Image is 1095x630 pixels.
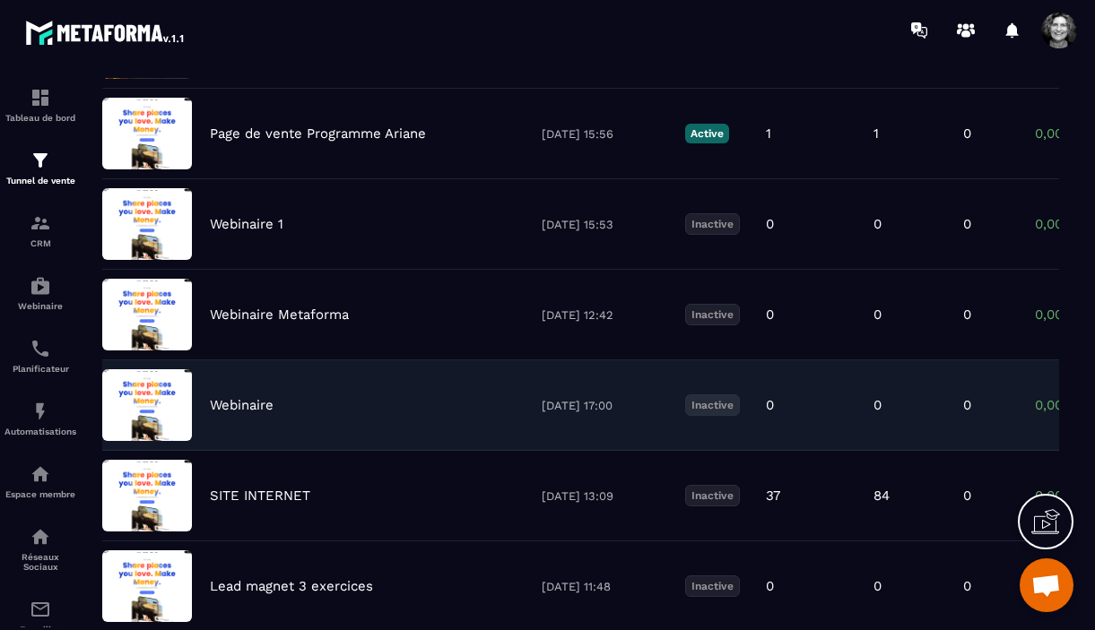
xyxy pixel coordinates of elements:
p: 0 [873,397,882,413]
p: Tunnel de vente [4,176,76,186]
a: formationformationTableau de bord [4,73,76,136]
p: [DATE] 12:42 [542,308,667,322]
p: 84 [873,488,890,504]
p: 0 [873,216,882,232]
img: automations [30,401,51,422]
p: Webinaire [4,301,76,311]
p: 0 [963,397,971,413]
p: 1 [766,125,771,142]
p: Inactive [685,394,740,416]
img: formation [30,212,51,234]
p: 0 [766,216,774,232]
p: Automatisations [4,427,76,436]
p: Webinaire [210,397,274,413]
p: Inactive [685,485,740,506]
p: Webinaire Metaforma [210,306,349,323]
img: image [102,98,192,169]
p: [DATE] 11:48 [542,580,667,593]
p: 0 [766,306,774,323]
img: automations [30,275,51,297]
p: 0 [963,306,971,323]
a: automationsautomationsEspace membre [4,450,76,513]
p: Active [685,124,729,143]
p: Tableau de bord [4,113,76,123]
img: logo [25,16,187,48]
img: image [102,460,192,531]
p: 0 [963,125,971,142]
p: 0 [873,306,882,323]
img: image [102,188,192,260]
p: Espace membre [4,489,76,499]
a: social-networksocial-networkRéseaux Sociaux [4,513,76,585]
a: schedulerschedulerPlanificateur [4,324,76,387]
p: [DATE] 15:56 [542,127,667,141]
p: SITE INTERNET [210,488,310,504]
p: Webinaire 1 [210,216,283,232]
p: Inactive [685,575,740,597]
img: social-network [30,526,51,548]
p: Réseaux Sociaux [4,552,76,572]
img: image [102,550,192,622]
p: 1 [873,125,879,142]
p: 0 [963,216,971,232]
img: scheduler [30,338,51,359]
p: 0 [963,488,971,504]
p: [DATE] 13:09 [542,489,667,503]
img: formation [30,150,51,171]
a: formationformationTunnel de vente [4,136,76,199]
img: image [102,279,192,350]
img: automations [30,463,51,485]
p: Inactive [685,304,740,325]
p: [DATE] 17:00 [542,399,667,412]
a: Ouvrir le chat [1020,558,1073,612]
a: automationsautomationsAutomatisations [4,387,76,450]
a: automationsautomationsWebinaire [4,262,76,324]
img: email [30,599,51,620]
img: image [102,369,192,441]
p: 37 [766,488,780,504]
p: Inactive [685,213,740,235]
p: CRM [4,238,76,248]
p: 0 [766,578,774,594]
a: formationformationCRM [4,199,76,262]
p: 0 [873,578,882,594]
img: formation [30,87,51,108]
p: 0 [766,397,774,413]
p: Lead magnet 3 exercices [210,578,373,594]
p: Page de vente Programme Ariane [210,125,426,142]
p: 0 [963,578,971,594]
p: Planificateur [4,364,76,374]
p: [DATE] 15:53 [542,218,667,231]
